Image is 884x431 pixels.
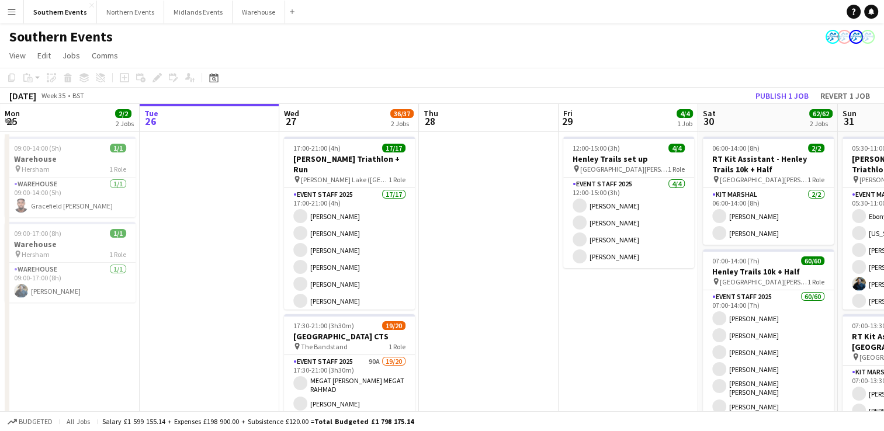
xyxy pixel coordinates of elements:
h1: Southern Events [9,28,113,46]
span: Sat [703,108,716,119]
span: 09:00-17:00 (8h) [14,229,61,238]
div: [DATE] [9,90,36,102]
span: Total Budgeted £1 798 175.14 [314,417,414,426]
span: View [9,50,26,61]
span: 25 [3,114,20,128]
span: Thu [424,108,438,119]
app-job-card: 06:00-14:00 (8h)2/2RT Kit Assistant - Henley Trails 10k + Half [GEOGRAPHIC_DATA][PERSON_NAME]1 Ro... [703,137,834,245]
span: 06:00-14:00 (8h) [712,144,760,152]
span: The Bandstand [301,342,348,351]
span: [GEOGRAPHIC_DATA][PERSON_NAME] [720,277,807,286]
div: 2 Jobs [391,119,413,128]
app-card-role: Warehouse1/109:00-17:00 (8h)[PERSON_NAME] [5,263,136,303]
span: 09:00-14:00 (5h) [14,144,61,152]
app-user-avatar: RunThrough Events [837,30,851,44]
app-card-role: Warehouse1/109:00-14:00 (5h)Gracefield [PERSON_NAME] [5,178,136,217]
span: 1 Role [389,175,405,184]
span: [GEOGRAPHIC_DATA][PERSON_NAME] [580,165,668,173]
span: Hersham [22,165,50,173]
span: 2/2 [808,144,824,152]
span: Budgeted [19,418,53,426]
span: 07:00-14:00 (7h) [712,256,760,265]
span: 19/20 [382,321,405,330]
span: 1/1 [110,144,126,152]
h3: [PERSON_NAME] Triathlon + Run [284,154,415,175]
app-user-avatar: RunThrough Events [861,30,875,44]
span: 1 Role [389,342,405,351]
span: 17/17 [382,144,405,152]
div: 1 Job [677,119,692,128]
h3: Henley Trails set up [563,154,694,164]
app-job-card: 09:00-14:00 (5h)1/1Warehouse Hersham1 RoleWarehouse1/109:00-14:00 (5h)Gracefield [PERSON_NAME] [5,137,136,217]
span: 1 Role [109,250,126,259]
button: Northern Events [97,1,164,23]
a: Jobs [58,48,85,63]
app-user-avatar: RunThrough Events [826,30,840,44]
span: 60/60 [801,256,824,265]
span: Comms [92,50,118,61]
span: 1 Role [668,165,685,173]
span: 17:30-21:00 (3h30m) [293,321,354,330]
span: 29 [561,114,573,128]
span: 27 [282,114,299,128]
button: Warehouse [233,1,285,23]
span: Mon [5,108,20,119]
div: Salary £1 599 155.14 + Expenses £198 900.00 + Subsistence £120.00 = [102,417,414,426]
app-user-avatar: RunThrough Events [849,30,863,44]
span: 1 Role [109,165,126,173]
span: Wed [284,108,299,119]
button: Budgeted [6,415,54,428]
span: Week 35 [39,91,68,100]
span: Tue [144,108,158,119]
div: 2 Jobs [116,119,134,128]
div: 2 Jobs [810,119,832,128]
h3: Henley Trails 10k + Half [703,266,834,277]
button: Revert 1 job [816,88,875,103]
span: 31 [841,114,857,128]
span: 17:00-21:00 (4h) [293,144,341,152]
a: Comms [87,48,123,63]
span: 2/2 [115,109,131,118]
span: 4/4 [668,144,685,152]
span: 28 [422,114,438,128]
button: Midlands Events [164,1,233,23]
button: Publish 1 job [751,88,813,103]
span: 26 [143,114,158,128]
span: [GEOGRAPHIC_DATA][PERSON_NAME] [720,175,807,184]
span: 1/1 [110,229,126,238]
span: 1 Role [807,175,824,184]
app-job-card: 09:00-17:00 (8h)1/1Warehouse Hersham1 RoleWarehouse1/109:00-17:00 (8h)[PERSON_NAME] [5,222,136,303]
app-card-role: Event Staff 20254/412:00-15:00 (3h)[PERSON_NAME][PERSON_NAME][PERSON_NAME][PERSON_NAME] [563,178,694,268]
span: 12:00-15:00 (3h) [573,144,620,152]
span: Hersham [22,250,50,259]
h3: Warehouse [5,239,136,249]
h3: [GEOGRAPHIC_DATA] CTS [284,331,415,342]
a: Edit [33,48,56,63]
span: Jobs [63,50,80,61]
button: Southern Events [24,1,97,23]
span: Sun [843,108,857,119]
app-job-card: 12:00-15:00 (3h)4/4Henley Trails set up [GEOGRAPHIC_DATA][PERSON_NAME]1 RoleEvent Staff 20254/412... [563,137,694,268]
span: Edit [37,50,51,61]
span: 62/62 [809,109,833,118]
span: 30 [701,114,716,128]
span: Fri [563,108,573,119]
span: [PERSON_NAME] Lake ([GEOGRAPHIC_DATA]) [301,175,389,184]
app-card-role: Kit Marshal2/206:00-14:00 (8h)[PERSON_NAME][PERSON_NAME] [703,188,834,245]
a: View [5,48,30,63]
h3: RT Kit Assistant - Henley Trails 10k + Half [703,154,834,175]
span: 4/4 [677,109,693,118]
div: BST [72,91,84,100]
app-job-card: 17:00-21:00 (4h)17/17[PERSON_NAME] Triathlon + Run [PERSON_NAME] Lake ([GEOGRAPHIC_DATA])1 RoleEv... [284,137,415,310]
app-job-card: 07:00-14:00 (7h)60/60Henley Trails 10k + Half [GEOGRAPHIC_DATA][PERSON_NAME]1 RoleEvent Staff 202... [703,249,834,422]
span: 36/37 [390,109,414,118]
span: 1 Role [807,277,824,286]
span: All jobs [64,417,92,426]
h3: Warehouse [5,154,136,164]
